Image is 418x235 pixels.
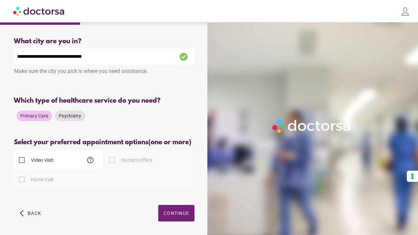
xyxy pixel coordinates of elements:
[14,139,194,146] div: Select your preferred appointment options
[13,4,65,18] img: Doctorsa.com
[59,113,81,118] span: Psychiatry
[20,113,48,118] span: Primary Care
[86,156,94,164] span: help
[164,211,189,216] span: Continue
[17,205,44,221] button: arrow_back_ios Back
[28,211,41,216] span: Back
[270,117,354,135] img: Logo-Doctorsa-trans-White-partial-flat.png
[401,7,410,16] img: icons8-customer-100.png
[14,38,194,45] div: What city are you in?
[158,205,194,221] button: Continue
[14,97,194,105] div: Which type of healthcare service do you need?
[30,176,54,183] label: Home Visit
[30,157,53,163] label: Video Visit
[120,157,152,163] label: Doctor's Office
[14,65,194,79] div: Make sure the city you pick is where you need assistance.
[148,139,191,146] span: (one or more)
[407,171,418,182] button: Your consent preferences for tracking technologies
